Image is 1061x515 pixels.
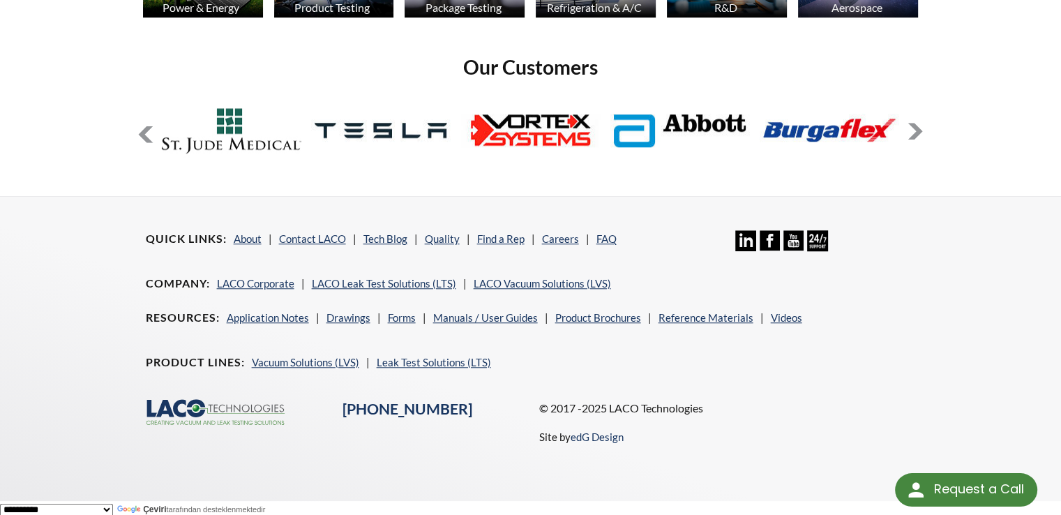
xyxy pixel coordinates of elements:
[234,232,262,245] a: About
[343,400,472,418] a: [PHONE_NUMBER]
[162,91,301,170] img: LOGO_200x112.jpg
[217,277,294,290] a: LACO Corporate
[227,311,309,324] a: Application Notes
[252,356,359,368] a: Vacuum Solutions (LVS)
[272,1,393,14] div: Product Testing
[539,428,623,445] p: Site by
[377,356,491,368] a: Leak Test Solutions (LTS)
[895,473,1037,507] div: Request a Call
[117,505,143,514] img: Google Çeviri
[539,399,915,417] p: © 2017 -2025 LACO Technologies
[596,232,617,245] a: FAQ
[279,232,346,245] a: Contact LACO
[388,311,416,324] a: Forms
[146,276,210,291] h4: Company
[402,1,523,14] div: Package Testing
[905,479,927,501] img: round button
[433,311,538,324] a: Manuals / User Guides
[555,311,641,324] a: Product Brochures
[570,431,623,443] a: edG Design
[610,91,750,170] img: Abbott-Labs.jpg
[460,91,600,170] img: Vortex-Systems.jpg
[146,311,220,325] h4: Resources
[146,232,227,246] h4: Quick Links
[665,1,785,14] div: R&D
[933,473,1023,505] div: Request a Call
[425,232,460,245] a: Quality
[326,311,370,324] a: Drawings
[146,355,245,370] h4: Product Lines
[363,232,407,245] a: Tech Blog
[796,1,917,14] div: Aerospace
[771,311,802,324] a: Videos
[477,232,525,245] a: Find a Rep
[137,54,924,80] h2: Our Customers
[141,1,262,14] div: Power & Energy
[807,230,827,251] img: 24/7 Support Icon
[542,232,579,245] a: Careers
[534,1,654,14] div: Refrigeration & A/C
[659,311,753,324] a: Reference Materials
[312,277,456,290] a: LACO Leak Test Solutions (LTS)
[760,91,899,170] img: Burgaflex.jpg
[807,241,827,253] a: 24/7 Support
[311,91,451,170] img: Tesla.jpg
[474,277,611,290] a: LACO Vacuum Solutions (LVS)
[117,505,166,514] a: Çeviri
